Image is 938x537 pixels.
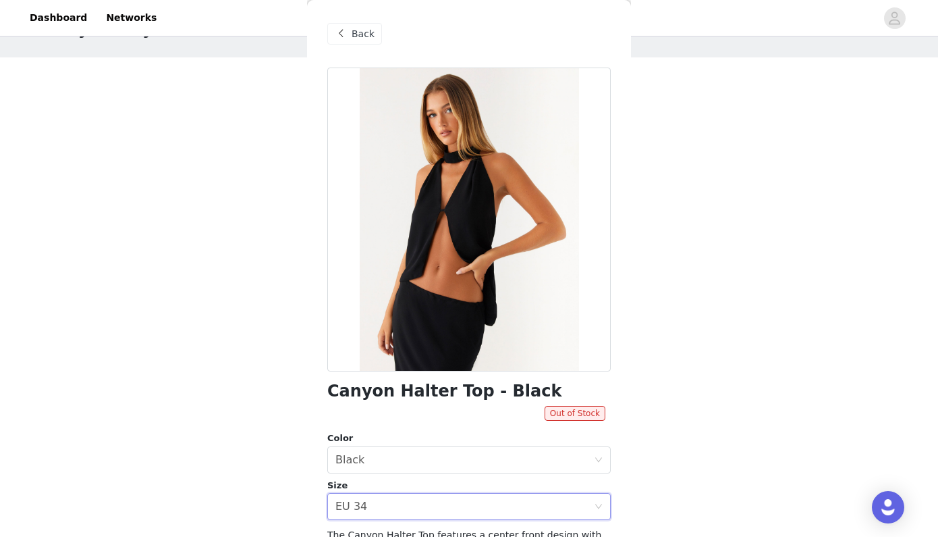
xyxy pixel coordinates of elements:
div: avatar [888,7,901,29]
div: Black [335,447,364,473]
span: Back [352,27,375,41]
a: Networks [98,3,165,33]
div: Open Intercom Messenger [872,491,904,523]
span: Out of Stock [545,406,605,421]
a: Dashboard [22,3,95,33]
div: Size [327,479,611,492]
h1: Canyon Halter Top - Black [327,382,561,401]
div: EU 34 [335,494,367,519]
div: Color [327,432,611,445]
